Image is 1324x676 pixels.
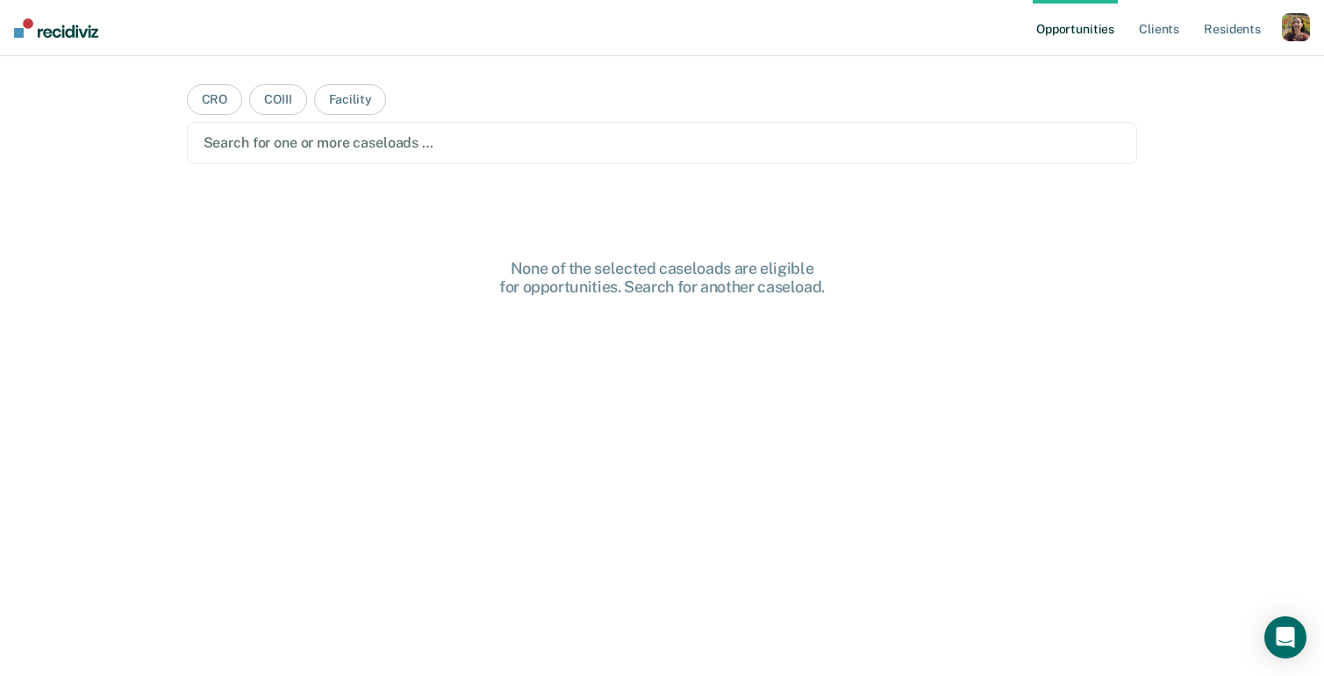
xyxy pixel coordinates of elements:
button: Facility [314,84,387,115]
button: CRO [187,84,243,115]
div: Open Intercom Messenger [1264,616,1306,658]
img: Recidiviz [14,18,98,38]
div: None of the selected caseloads are eligible for opportunities. Search for another caseload. [382,259,943,297]
button: COIII [249,84,306,115]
